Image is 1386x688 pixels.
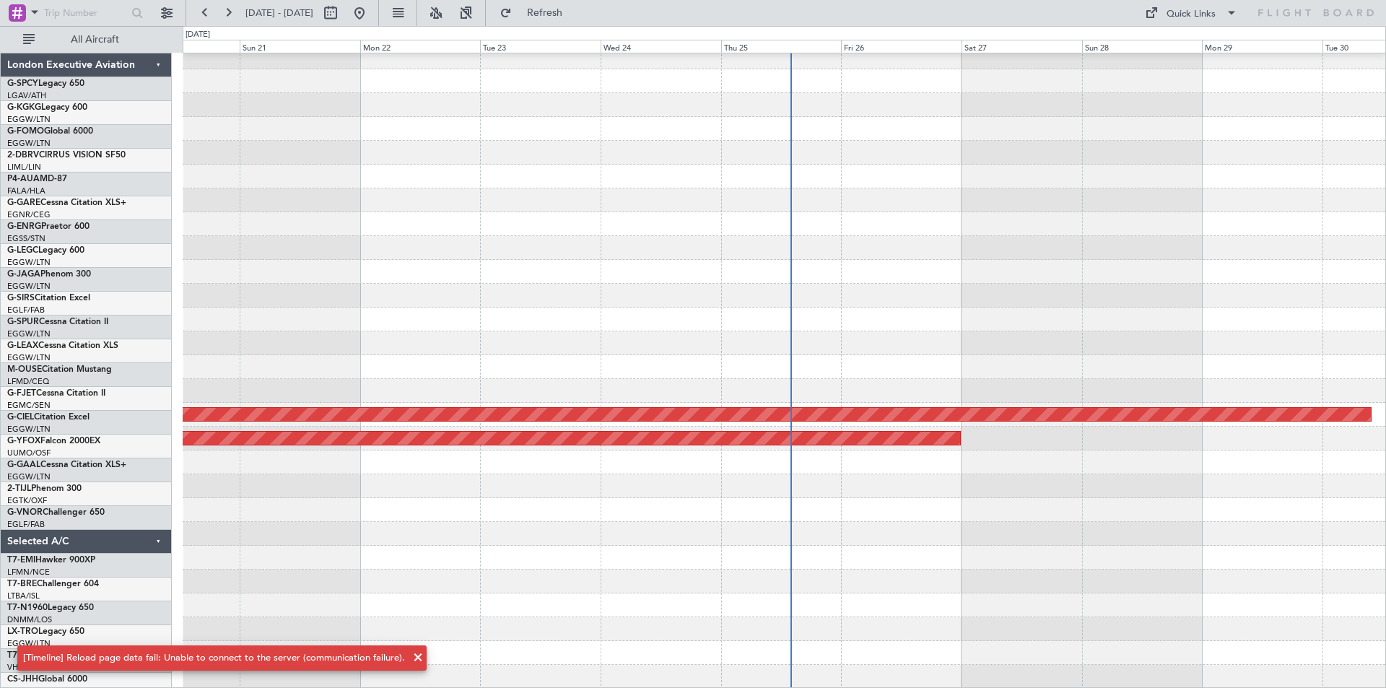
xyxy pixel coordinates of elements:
[7,328,51,339] a: EGGW/LTN
[7,127,44,136] span: G-FOMO
[7,79,84,88] a: G-SPCYLegacy 650
[7,413,34,422] span: G-CIEL
[7,604,48,612] span: T7-N1960
[7,484,31,493] span: 2-TIJL
[7,508,105,517] a: G-VNORChallenger 650
[7,365,42,374] span: M-OUSE
[7,151,126,160] a: 2-DBRVCIRRUS VISION SF50
[480,40,601,53] div: Tue 23
[841,40,962,53] div: Fri 26
[7,270,40,279] span: G-JAGA
[7,162,41,173] a: LIML/LIN
[7,376,49,387] a: LFMD/CEQ
[515,8,575,18] span: Refresh
[7,90,46,101] a: LGAV/ATH
[1202,40,1322,53] div: Mon 29
[7,437,100,445] a: G-YFOXFalcon 2000EX
[7,199,126,207] a: G-GARECessna Citation XLS+
[7,270,91,279] a: G-JAGAPhenom 300
[493,1,580,25] button: Refresh
[7,175,40,183] span: P4-AUA
[7,222,90,231] a: G-ENRGPraetor 600
[7,281,51,292] a: EGGW/LTN
[721,40,842,53] div: Thu 25
[7,305,45,315] a: EGLF/FAB
[7,341,118,350] a: G-LEAXCessna Citation XLS
[7,461,40,469] span: G-GAAL
[7,389,105,398] a: G-FJETCessna Citation II
[7,389,36,398] span: G-FJET
[7,127,93,136] a: G-FOMOGlobal 6000
[7,413,90,422] a: G-CIELCitation Excel
[7,294,35,302] span: G-SIRS
[7,519,45,530] a: EGLF/FAB
[7,222,41,231] span: G-ENRG
[7,352,51,363] a: EGGW/LTN
[7,209,51,220] a: EGNR/CEG
[7,175,67,183] a: P4-AUAMD-87
[7,79,38,88] span: G-SPCY
[245,6,313,19] span: [DATE] - [DATE]
[7,614,52,625] a: DNMM/LOS
[7,318,39,326] span: G-SPUR
[186,29,210,41] div: [DATE]
[7,580,37,588] span: T7-BRE
[7,471,51,482] a: EGGW/LTN
[7,567,50,578] a: LFMN/NCE
[7,114,51,125] a: EGGW/LTN
[7,138,51,149] a: EGGW/LTN
[601,40,721,53] div: Wed 24
[23,651,405,666] div: [Timeline] Reload page data fail: Unable to connect to the server (communication failure).
[7,580,99,588] a: T7-BREChallenger 604
[7,365,112,374] a: M-OUSECitation Mustang
[7,257,51,268] a: EGGW/LTN
[7,246,38,255] span: G-LEGC
[7,448,51,458] a: UUMO/OSF
[7,556,35,565] span: T7-EMI
[1167,7,1216,22] div: Quick Links
[7,508,43,517] span: G-VNOR
[7,591,40,601] a: LTBA/ISL
[7,341,38,350] span: G-LEAX
[7,103,41,112] span: G-KGKG
[7,233,45,244] a: EGSS/STN
[38,35,152,45] span: All Aircraft
[7,151,39,160] span: 2-DBRV
[7,604,94,612] a: T7-N1960Legacy 650
[7,461,126,469] a: G-GAALCessna Citation XLS+
[962,40,1082,53] div: Sat 27
[1082,40,1203,53] div: Sun 28
[7,437,40,445] span: G-YFOX
[16,28,157,51] button: All Aircraft
[7,103,87,112] a: G-KGKGLegacy 600
[7,294,90,302] a: G-SIRSCitation Excel
[7,186,45,196] a: FALA/HLA
[44,2,127,24] input: Trip Number
[7,199,40,207] span: G-GARE
[1138,1,1245,25] button: Quick Links
[7,556,95,565] a: T7-EMIHawker 900XP
[240,40,360,53] div: Sun 21
[7,484,82,493] a: 2-TIJLPhenom 300
[7,400,51,411] a: EGMC/SEN
[7,424,51,435] a: EGGW/LTN
[7,246,84,255] a: G-LEGCLegacy 600
[7,495,47,506] a: EGTK/OXF
[360,40,481,53] div: Mon 22
[7,318,108,326] a: G-SPURCessna Citation II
